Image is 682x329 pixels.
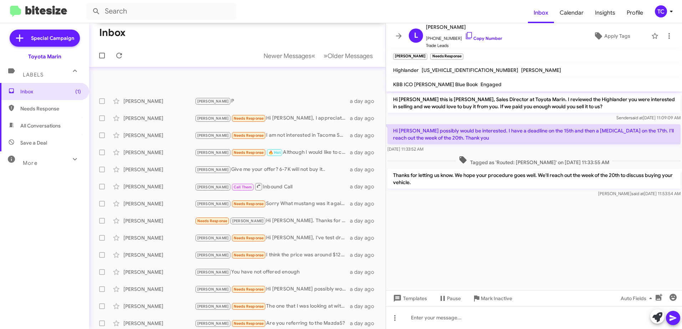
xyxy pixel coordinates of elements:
div: a day ago [350,132,380,139]
div: [PERSON_NAME] [123,132,195,139]
div: I am not interested in Tacoma SR5, which is the car that you offered me in your last message. I n... [195,131,350,140]
div: a day ago [350,286,380,293]
button: Previous [259,48,320,63]
span: [PERSON_NAME] [232,219,264,223]
div: [PERSON_NAME] [123,200,195,207]
div: [PERSON_NAME] [123,149,195,156]
span: Needs Response [234,321,264,326]
span: Pause [447,292,461,305]
div: [PERSON_NAME] [123,115,195,122]
span: Newer Messages [264,52,311,60]
span: Needs Response [234,116,264,121]
span: » [324,51,327,60]
div: Hi [PERSON_NAME]. Thanks for reaching out to me. I was able to find model and color I wanted in [... [195,217,350,225]
span: Apply Tags [604,30,630,42]
div: Although I would like to chat about it before then [195,148,350,157]
div: Hi [PERSON_NAME] possibly would be interested. I have a deadline on the 15th and then a [MEDICAL_... [195,285,350,293]
div: [PERSON_NAME] [123,303,195,310]
button: Auto Fields [615,292,661,305]
span: Special Campaign [31,35,74,42]
span: Engaged [480,81,502,88]
a: Profile [621,2,649,23]
span: [PERSON_NAME] [197,304,229,309]
button: TC [649,5,674,17]
span: More [23,160,37,166]
span: 🔥 Hot [269,150,281,155]
div: a day ago [350,234,380,241]
div: a day ago [350,183,380,190]
span: [PERSON_NAME] [197,150,229,155]
div: a day ago [350,98,380,105]
span: KBB ICO [PERSON_NAME] Blue Book [393,81,478,88]
a: Special Campaign [10,30,80,47]
div: a day ago [350,166,380,173]
div: a day ago [350,320,380,327]
p: Hi [PERSON_NAME] possibly would be interested. I have a deadline on the 15th and then a [MEDICAL_... [387,124,681,144]
div: a day ago [350,303,380,310]
div: [PERSON_NAME] [123,98,195,105]
span: Labels [23,72,44,78]
span: Call Them [234,185,252,189]
div: [PERSON_NAME] [123,320,195,327]
span: Calendar [554,2,589,23]
span: Save a Deal [20,139,47,146]
span: Older Messages [327,52,373,60]
a: Insights [589,2,621,23]
span: [PHONE_NUMBER] [426,31,502,42]
span: « [311,51,315,60]
h1: Inbox [99,27,126,38]
input: Search [86,3,236,20]
p: Hi [PERSON_NAME] this is [PERSON_NAME], Sales Director at Toyota Marin. I reviewed the Highlander... [387,93,681,113]
div: I think the price was around $12k, [PERSON_NAME] said it didn't matter when I bought the car. Is ... [195,251,350,259]
div: TC [655,5,667,17]
span: [PERSON_NAME] [197,99,229,104]
div: You have not offered enough [195,268,350,276]
span: [PERSON_NAME] [197,287,229,292]
span: [PERSON_NAME] [197,202,229,206]
div: [PERSON_NAME] [123,251,195,258]
span: [PERSON_NAME] [197,253,229,257]
div: a day ago [350,149,380,156]
div: Are you referring to the Mazda5? [195,319,350,328]
span: Trade Leads [426,42,502,49]
button: Pause [433,292,467,305]
div: a day ago [350,251,380,258]
div: P [195,97,350,105]
div: Sorry What mustang was it again ? [195,200,350,208]
span: Needs Response [234,202,264,206]
span: [PERSON_NAME] [521,67,561,73]
span: Mark Inactive [481,292,512,305]
span: Needs Response [234,253,264,257]
span: Templates [392,292,427,305]
span: L [414,30,418,41]
div: [PERSON_NAME] [123,268,195,276]
span: Needs Response [234,304,264,309]
div: [PERSON_NAME] [123,217,195,224]
div: Hi [PERSON_NAME], I appreciate all your time and help so far. I’ve received a final out-the-door ... [195,114,350,122]
span: [PERSON_NAME] [197,236,229,240]
span: said at [631,191,644,196]
div: [PERSON_NAME] [123,286,195,293]
span: [PERSON_NAME] [DATE] 11:53:54 AM [598,191,681,196]
nav: Page navigation example [260,48,377,63]
div: Hi [PERSON_NAME], I've test drove a LandCruiser and it's fantastic. I'm not in the market current... [195,234,350,242]
span: Needs Response [20,105,81,112]
span: [PERSON_NAME] [197,133,229,138]
div: a day ago [350,200,380,207]
div: Inbound Call [195,182,350,191]
span: Needs Response [234,236,264,240]
span: [PERSON_NAME] [197,167,229,172]
div: a day ago [350,268,380,276]
button: Apply Tags [575,30,648,42]
div: Toyota Marin [28,53,61,60]
span: [PERSON_NAME] [426,23,502,31]
span: [PERSON_NAME] [197,185,229,189]
a: Inbox [528,2,554,23]
button: Mark Inactive [467,292,518,305]
span: Needs Response [234,133,264,138]
span: Sender [DATE] 11:09:09 AM [616,115,681,120]
button: Templates [386,292,433,305]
